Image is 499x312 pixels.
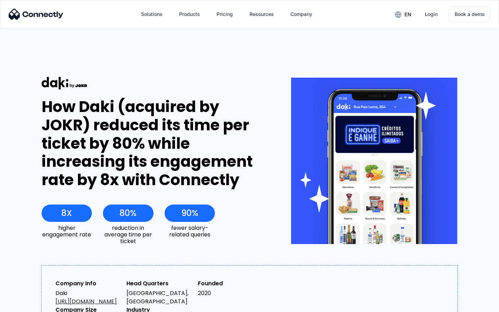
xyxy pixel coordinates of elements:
div: Daki [55,289,121,306]
div: en [404,10,411,19]
div: 2020 [198,289,263,297]
div: Company Info [55,279,121,288]
a: Book a demo [449,6,490,22]
div: en [389,9,417,19]
div: Products [179,9,200,19]
div: 80% [120,208,137,218]
div: Products [174,6,205,23]
div: reduction in average time per ticket [103,225,153,245]
div: Pricing [217,9,233,19]
div: 8X [61,208,72,218]
a: Pricing [211,6,238,23]
a: Login [419,6,443,23]
div: Resources [249,9,274,19]
div: Company [285,6,318,23]
div: Solutions [135,6,168,23]
div: [GEOGRAPHIC_DATA], [GEOGRAPHIC_DATA] [126,289,192,306]
div: fewer salary-related queries [165,225,215,238]
ul: Language list [14,300,42,310]
div: Company [290,9,312,19]
div: 90% [181,208,198,218]
aside: Language selected: English [7,300,42,310]
div: higher engagement rate [42,225,92,238]
img: Connectly Logo [9,9,63,20]
div: Login [425,9,438,19]
a: [URL][DOMAIN_NAME] [55,297,117,305]
div: Founded [198,279,263,288]
div: Resources [244,6,279,23]
div: Head Quarters [126,279,192,288]
div: How Daki (acquired by JOKR) reduced its time per ticket by 80% while increasing its engagement ra... [42,98,266,189]
div: Solutions [141,9,163,19]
